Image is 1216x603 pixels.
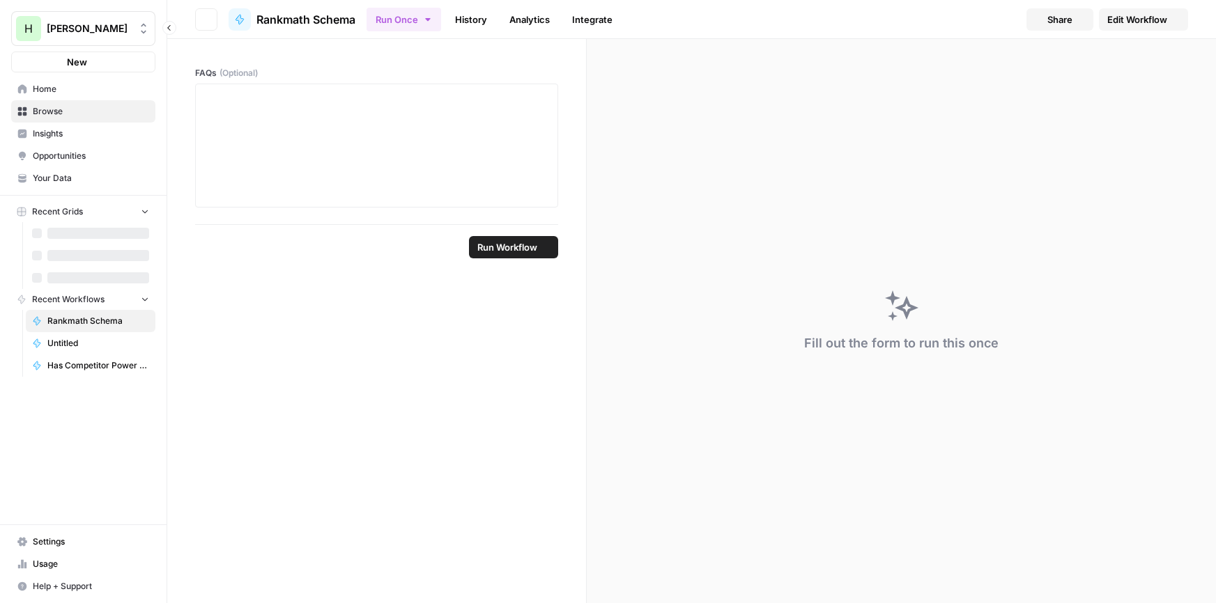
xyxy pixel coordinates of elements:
button: Recent Grids [11,201,155,222]
a: Analytics [501,8,558,31]
span: [PERSON_NAME] [47,22,131,36]
a: Has Competitor Power Step on SERPs [26,354,155,377]
span: Has Competitor Power Step on SERPs [47,359,149,372]
button: Recent Workflows [11,289,155,310]
span: Settings [33,535,149,548]
span: Your Data [33,172,149,185]
a: Integrate [564,8,621,31]
a: Usage [11,553,155,575]
a: History [447,8,495,31]
span: Opportunities [33,150,149,162]
label: FAQs [195,67,558,79]
a: Browse [11,100,155,123]
span: Run Workflow [477,240,537,254]
span: (Optional) [220,67,258,79]
span: Browse [33,105,149,118]
a: Untitled [26,332,155,354]
button: New [11,52,155,72]
div: Fill out the form to run this once [804,334,999,353]
a: Rankmath Schema [229,8,355,31]
span: Rankmath Schema [47,315,149,327]
a: Insights [11,123,155,145]
a: Rankmath Schema [26,310,155,332]
button: Run Once [367,8,441,31]
a: Settings [11,531,155,553]
span: Recent Workflows [32,293,105,306]
span: Untitled [47,337,149,350]
span: Usage [33,558,149,570]
button: Help + Support [11,575,155,597]
a: Opportunities [11,145,155,167]
span: Rankmath Schema [256,11,355,28]
span: Edit Workflow [1107,13,1167,26]
button: Workspace: Hasbrook [11,11,155,46]
span: Share [1047,13,1072,26]
span: New [67,55,87,69]
button: Share [1026,8,1093,31]
span: H [24,20,33,37]
span: Recent Grids [32,205,83,218]
a: Your Data [11,167,155,189]
button: Run Workflow [469,236,558,258]
span: Home [33,83,149,95]
a: Home [11,78,155,100]
a: Edit Workflow [1099,8,1188,31]
span: Insights [33,127,149,140]
span: Help + Support [33,580,149,593]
